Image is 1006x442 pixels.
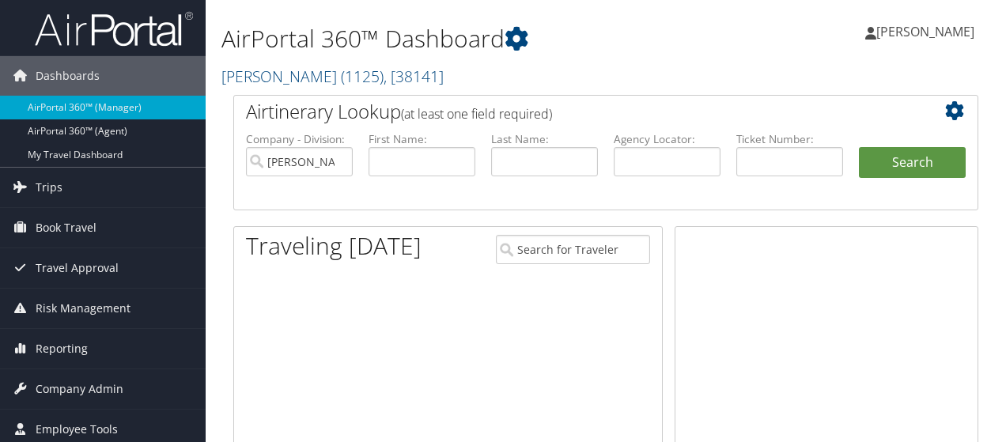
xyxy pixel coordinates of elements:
span: Risk Management [36,289,130,328]
input: Search for Traveler [496,235,651,264]
label: Company - Division: [246,131,353,147]
span: Reporting [36,329,88,368]
span: Travel Approval [36,248,119,288]
span: Trips [36,168,62,207]
span: Book Travel [36,208,96,247]
h1: Traveling [DATE] [246,229,422,263]
span: Dashboards [36,56,100,96]
a: [PERSON_NAME] [221,66,444,87]
label: Last Name: [491,131,598,147]
span: Company Admin [36,369,123,409]
h1: AirPortal 360™ Dashboard [221,22,734,55]
span: ( 1125 ) [341,66,384,87]
a: [PERSON_NAME] [865,8,990,55]
span: (at least one field required) [401,105,552,123]
span: [PERSON_NAME] [876,23,974,40]
label: Agency Locator: [614,131,720,147]
h2: Airtinerary Lookup [246,98,904,125]
label: First Name: [369,131,475,147]
button: Search [859,147,966,179]
img: airportal-logo.png [35,10,193,47]
span: , [ 38141 ] [384,66,444,87]
label: Ticket Number: [736,131,843,147]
